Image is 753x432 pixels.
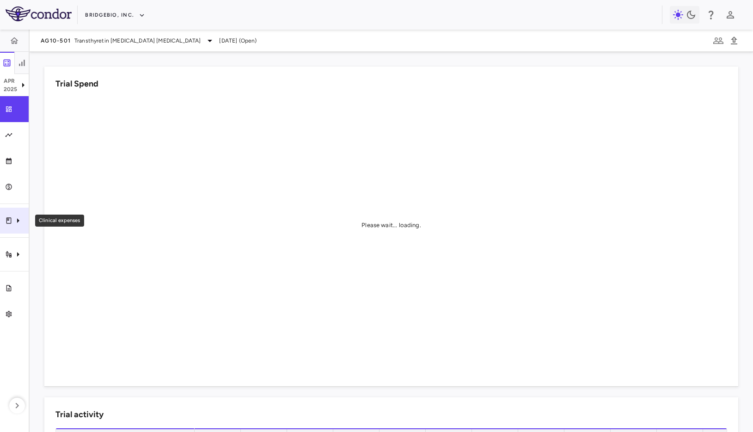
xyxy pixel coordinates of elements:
[55,78,98,90] h6: Trial Spend
[85,8,145,23] button: BridgeBio, Inc.
[41,37,71,44] span: AG10-501
[4,85,18,93] p: 2025
[361,221,421,229] div: Please wait... loading.
[219,37,257,45] span: [DATE] (Open)
[4,77,18,85] p: Apr
[6,6,72,21] img: logo-full-SnFGN8VE.png
[55,408,104,421] h6: Trial activity
[35,215,84,227] div: Clinical expenses
[74,37,201,45] span: Transthyretin [MEDICAL_DATA] [MEDICAL_DATA]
